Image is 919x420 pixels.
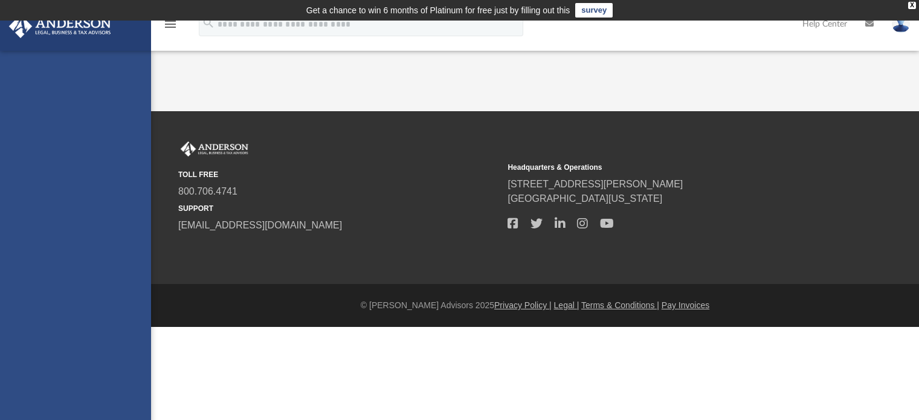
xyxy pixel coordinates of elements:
[178,141,251,157] img: Anderson Advisors Platinum Portal
[554,300,579,310] a: Legal |
[892,15,910,33] img: User Pic
[5,15,115,38] img: Anderson Advisors Platinum Portal
[163,23,178,31] a: menu
[151,299,919,312] div: © [PERSON_NAME] Advisors 2025
[508,193,662,204] a: [GEOGRAPHIC_DATA][US_STATE]
[178,220,342,230] a: [EMAIL_ADDRESS][DOMAIN_NAME]
[306,3,570,18] div: Get a chance to win 6 months of Platinum for free just by filling out this
[178,169,499,180] small: TOLL FREE
[575,3,613,18] a: survey
[202,16,215,30] i: search
[163,17,178,31] i: menu
[508,179,683,189] a: [STREET_ADDRESS][PERSON_NAME]
[662,300,709,310] a: Pay Invoices
[908,2,916,9] div: close
[178,203,499,214] small: SUPPORT
[178,186,237,196] a: 800.706.4741
[508,162,828,173] small: Headquarters & Operations
[581,300,659,310] a: Terms & Conditions |
[494,300,552,310] a: Privacy Policy |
